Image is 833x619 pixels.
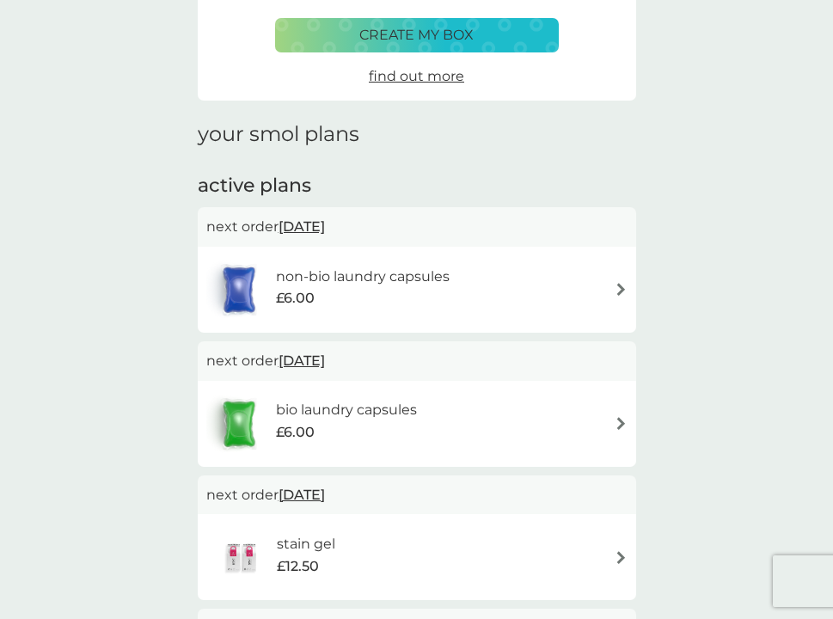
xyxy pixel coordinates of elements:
img: arrow right [615,551,628,564]
h6: non-bio laundry capsules [276,266,450,288]
span: [DATE] [279,344,325,377]
a: find out more [369,65,464,88]
img: non-bio laundry capsules [206,260,272,320]
h6: stain gel [277,533,335,555]
img: arrow right [615,283,628,296]
h2: active plans [198,173,636,199]
img: arrow right [615,417,628,430]
span: find out more [369,68,464,84]
h6: bio laundry capsules [276,399,417,421]
p: next order [206,216,628,238]
img: stain gel [206,527,277,587]
button: create my box [275,18,559,52]
span: [DATE] [279,478,325,512]
img: bio laundry capsules [206,394,272,454]
span: £12.50 [277,555,319,578]
p: create my box [359,24,474,46]
span: £6.00 [276,287,315,309]
span: [DATE] [279,210,325,243]
p: next order [206,484,628,506]
h1: your smol plans [198,122,636,147]
span: £6.00 [276,421,315,444]
p: next order [206,350,628,372]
